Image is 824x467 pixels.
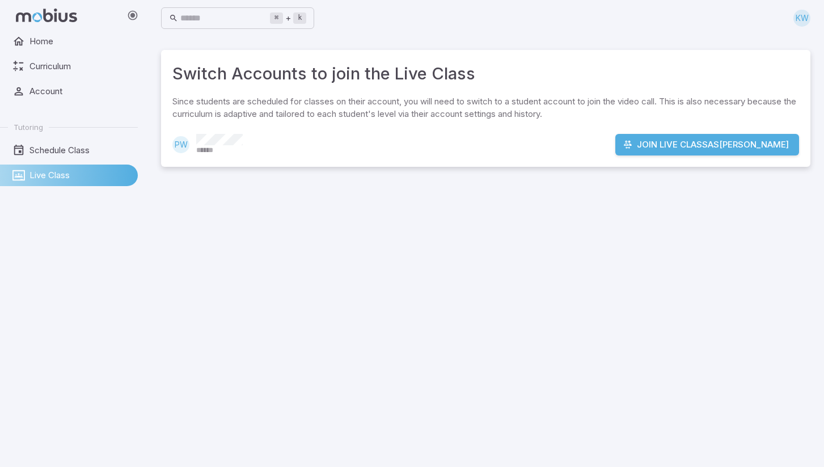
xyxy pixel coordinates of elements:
[29,35,130,48] span: Home
[615,134,799,155] button: Join Live Classas[PERSON_NAME]
[793,10,810,27] div: KW
[270,11,306,25] div: +
[172,61,799,86] h3: Switch Accounts to join the Live Class
[29,85,130,98] span: Account
[29,60,130,73] span: Curriculum
[172,95,799,120] p: Since students are scheduled for classes on their account, you will need to switch to a student a...
[14,122,43,132] span: Tutoring
[29,144,130,157] span: Schedule Class
[29,169,130,182] span: Live Class
[270,12,283,24] kbd: ⌘
[172,136,189,153] div: PW
[293,12,306,24] kbd: k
